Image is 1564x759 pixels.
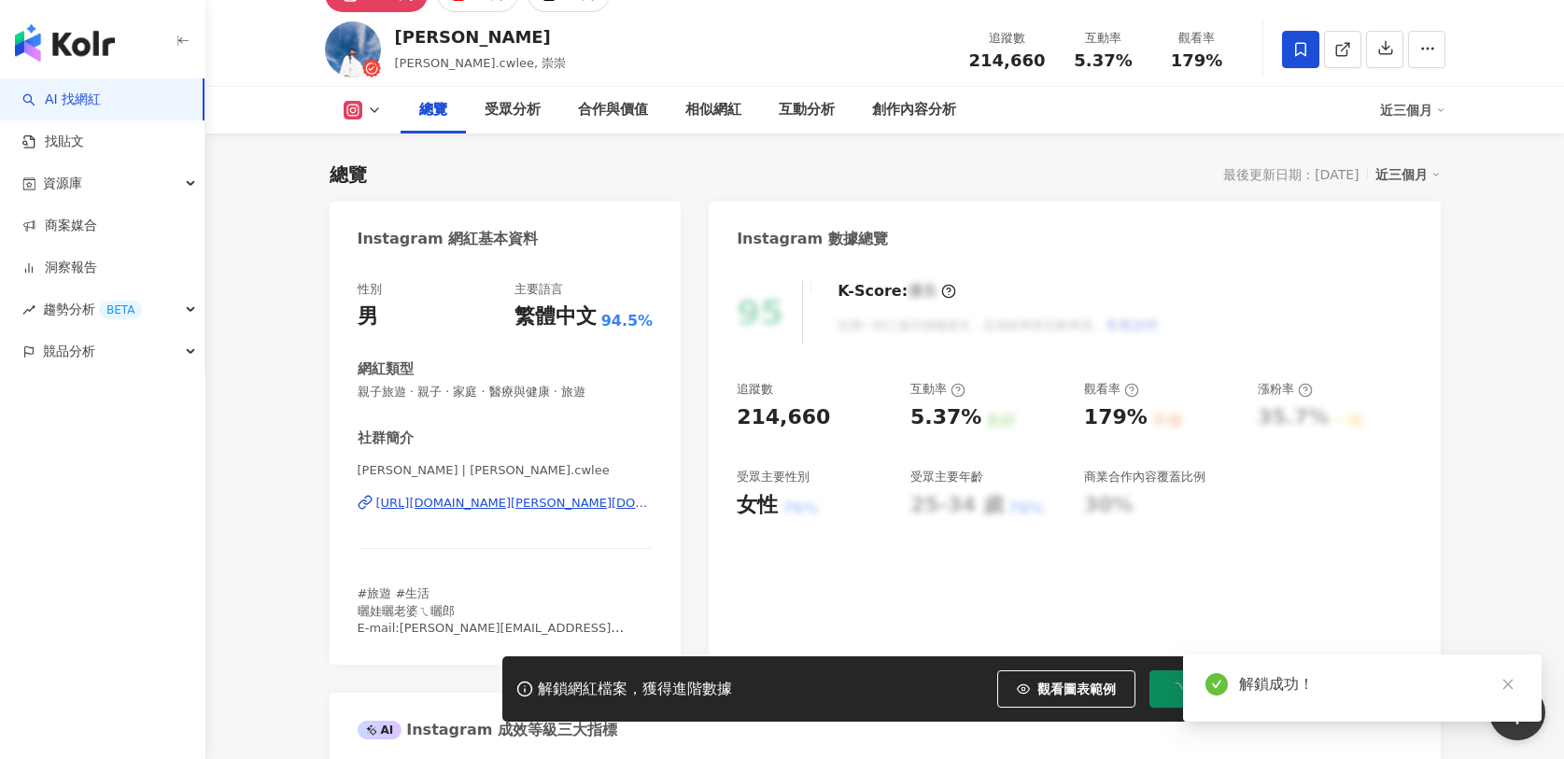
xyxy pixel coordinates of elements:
[358,429,414,448] div: 社群簡介
[1171,51,1223,70] span: 179%
[358,721,402,739] div: AI
[43,330,95,372] span: 競品分析
[395,56,567,70] span: [PERSON_NAME].cwlee, 崇崇
[376,495,654,512] div: [URL][DOMAIN_NAME][PERSON_NAME][DOMAIN_NAME]
[15,24,115,62] img: logo
[737,229,888,249] div: Instagram 數據總覽
[1239,673,1519,696] div: 解鎖成功！
[358,302,378,331] div: 男
[1375,162,1441,187] div: 近三個月
[910,381,965,398] div: 互動率
[969,50,1046,70] span: 214,660
[22,303,35,316] span: rise
[737,403,830,432] div: 214,660
[1205,673,1228,696] span: check-circle
[910,403,981,432] div: 5.37%
[1149,670,1235,708] button: 解鎖
[1084,403,1148,432] div: 179%
[601,311,654,331] span: 94.5%
[1258,381,1313,398] div: 漲粉率
[358,720,617,740] div: Instagram 成效等級三大指標
[325,21,381,77] img: KOL Avatar
[358,359,414,379] div: 網紅類型
[22,133,84,151] a: 找貼文
[737,469,810,485] div: 受眾主要性別
[969,29,1046,48] div: 追蹤數
[395,25,567,49] div: [PERSON_NAME]
[737,381,773,398] div: 追蹤數
[330,162,367,188] div: 總覽
[538,680,732,699] div: 解鎖網紅檔案，獲得進階數據
[1501,678,1515,691] span: close
[910,469,983,485] div: 受眾主要年齡
[1084,469,1205,485] div: 商業合作內容覆蓋比例
[997,670,1135,708] button: 觀看圖表範例
[1068,29,1139,48] div: 互動率
[685,99,741,121] div: 相似網紅
[419,99,447,121] div: 總覽
[514,302,597,331] div: 繁體中文
[358,495,654,512] a: [URL][DOMAIN_NAME][PERSON_NAME][DOMAIN_NAME]
[43,288,142,330] span: 趨勢分析
[838,281,956,302] div: K-Score :
[1380,95,1445,125] div: 近三個月
[358,229,539,249] div: Instagram 網紅基本資料
[779,99,835,121] div: 互動分析
[485,99,541,121] div: 受眾分析
[358,281,382,298] div: 性別
[514,281,563,298] div: 主要語言
[1162,29,1233,48] div: 觀看率
[1037,682,1116,696] span: 觀看圖表範例
[737,491,778,520] div: 女性
[22,217,97,235] a: 商案媒合
[1084,381,1139,398] div: 觀看率
[1166,680,1185,698] span: loading
[1074,51,1132,70] span: 5.37%
[1223,167,1359,182] div: 最後更新日期：[DATE]
[358,462,654,479] span: [PERSON_NAME] | [PERSON_NAME].cwlee
[22,91,101,109] a: searchAI 找網紅
[358,384,654,401] span: 親子旅遊 · 親子 · 家庭 · 醫療與健康 · 旅遊
[99,301,142,319] div: BETA
[872,99,956,121] div: 創作內容分析
[578,99,648,121] div: 合作與價值
[358,586,625,652] span: #旅遊 #生活 曬娃曬老婆ㄟ曬郎 E-mail:[PERSON_NAME][EMAIL_ADDRESS][DOMAIN_NAME]
[22,259,97,277] a: 洞察報告
[43,162,82,204] span: 資源庫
